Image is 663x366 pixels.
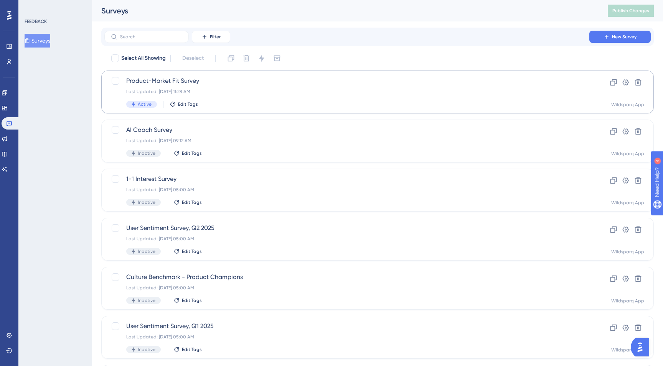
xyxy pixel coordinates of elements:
[138,101,152,107] span: Active
[182,54,204,63] span: Deselect
[178,101,198,107] span: Edit Tags
[126,187,567,193] div: Last Updated: [DATE] 05:00 AM
[138,248,155,254] span: Inactive
[173,199,202,205] button: Edit Tags
[182,199,202,205] span: Edit Tags
[173,150,202,156] button: Edit Tags
[126,89,567,95] div: Last Updated: [DATE] 11:28 AM
[126,322,567,331] span: User Sentiment Survey, Q1 2025
[611,249,644,255] div: Wildsparq App
[170,101,198,107] button: Edit Tags
[126,285,567,291] div: Last Updated: [DATE] 05:00 AM
[126,223,567,233] span: User Sentiment Survey, Q2 2025
[210,34,221,40] span: Filter
[138,346,155,353] span: Inactive
[173,248,202,254] button: Edit Tags
[25,34,50,48] button: Surveys
[631,336,654,359] iframe: UserGuiding AI Assistant Launcher
[101,5,589,16] div: Surveys
[138,297,155,304] span: Inactive
[126,174,567,184] span: 1-1 Interest Survey
[589,31,651,43] button: New Survey
[611,347,644,353] div: Wildsparq App
[182,346,202,353] span: Edit Tags
[126,334,567,340] div: Last Updated: [DATE] 05:00 AM
[611,298,644,304] div: Wildsparq App
[612,34,637,40] span: New Survey
[126,236,567,242] div: Last Updated: [DATE] 05:00 AM
[18,2,48,11] span: Need Help?
[612,8,649,14] span: Publish Changes
[611,102,644,108] div: Wildsparq App
[138,150,155,156] span: Inactive
[53,4,56,10] div: 4
[608,5,654,17] button: Publish Changes
[138,199,155,205] span: Inactive
[126,272,567,282] span: Culture Benchmark - Product Champions
[25,18,47,25] div: FEEDBACK
[182,248,202,254] span: Edit Tags
[192,31,230,43] button: Filter
[121,54,166,63] span: Select All Showing
[173,297,202,304] button: Edit Tags
[126,76,567,85] span: Product-Market Fit Survey
[173,346,202,353] button: Edit Tags
[611,200,644,206] div: Wildsparq App
[175,51,211,65] button: Deselect
[126,138,567,144] div: Last Updated: [DATE] 09:12 AM
[182,297,202,304] span: Edit Tags
[120,34,182,39] input: Search
[126,125,567,135] span: AI Coach Survey
[611,151,644,157] div: Wildsparq App
[182,150,202,156] span: Edit Tags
